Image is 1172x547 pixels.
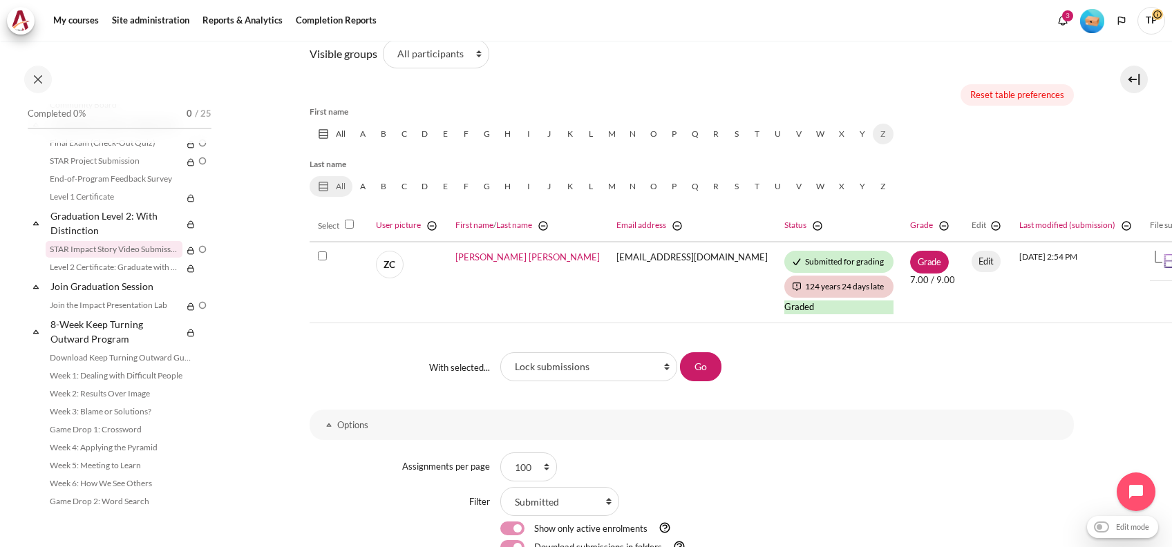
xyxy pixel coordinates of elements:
a: Download Keep Turning Outward Guide [46,349,196,366]
th: / [447,211,608,242]
a: I [518,124,539,144]
td: [EMAIL_ADDRESS][DOMAIN_NAME] [608,242,776,323]
td: [DATE] 2:54 PM [1011,242,1142,323]
input: Go [680,352,721,381]
a: A [352,124,373,144]
img: Architeck [11,10,30,31]
img: To do [196,155,209,167]
div: 124 years 24 days late [784,276,894,298]
a: H [498,176,518,197]
h3: Options [337,419,1046,431]
label: Filter [469,496,490,507]
a: Week 5: Meeting to Learn [46,457,196,474]
a: W [809,124,831,144]
a: Graduation Level 2: With Distinction [48,207,182,240]
a: N [623,124,643,144]
a: C [394,124,415,144]
a: Level #1 [1075,8,1110,33]
img: To do [196,243,209,256]
div: Graded [784,300,894,314]
a: E [435,124,456,144]
a: E [435,176,456,197]
img: To do [196,299,209,311]
a: M [601,176,623,197]
a: Grade [910,251,949,273]
span: ZC [376,251,404,278]
a: Help [656,521,674,534]
a: User picture [376,220,421,230]
a: P [664,176,685,197]
a: F [456,176,477,197]
a: Grade [910,220,933,230]
span: / 25 [195,107,211,121]
img: Level #1 [1080,9,1104,33]
div: Level #1 [1080,8,1104,33]
a: X [831,176,852,197]
a: Week 2: Results Over Image [46,385,196,402]
a: Hide Email address [668,219,684,233]
img: switch_minus [1119,219,1133,233]
a: Level 2 Certificate: Graduate with Distinction [46,259,182,276]
a: T [747,176,768,197]
a: Status [784,220,806,230]
a: X [831,124,852,144]
a: W [809,176,831,197]
a: T [747,124,768,144]
span: Collapse [29,280,43,294]
span: TP [1137,7,1165,35]
a: User menu [1137,7,1165,35]
a: O [643,176,664,197]
a: Site administration [107,7,194,35]
a: Q [685,176,706,197]
a: J [539,124,560,144]
a: Week 4: Applying the Pyramid [46,439,196,456]
a: Hide User picture [422,219,439,233]
img: switch_minus [937,219,951,233]
a: R [706,176,726,197]
img: switch_minus [536,219,550,233]
a: A [352,176,373,197]
a: Q [685,124,706,144]
a: STAR Impact Story Video Submission [46,241,182,258]
img: switch_minus [811,219,824,233]
a: ZC [376,251,409,278]
a: B [373,124,394,144]
a: M [601,124,623,144]
a: G [477,176,498,197]
th: Edit [963,211,1011,242]
div: Show notification window with 3 new notifications [1052,10,1073,31]
div: Submitted for grading [784,251,894,273]
a: Y [852,176,873,197]
a: Hide Grade [934,219,951,233]
a: Join Graduation Session [48,277,196,296]
button: Languages [1111,10,1132,31]
a: Reset table preferences [961,84,1074,106]
a: 8-Week Keep Turning Outward Program [48,315,182,348]
a: All [310,124,352,144]
a: Email address [616,220,666,230]
a: Week 6: How We See Others [46,475,196,492]
a: H [498,124,518,144]
a: K [560,176,580,197]
img: switch_minus [670,219,684,233]
label: Show only active enrolments [534,521,681,536]
a: L [580,124,601,144]
a: S [726,176,747,197]
a: Completion Reports [291,7,381,35]
a: Level 1 Certificate [46,189,182,205]
a: Last modified (submission) [1019,220,1115,230]
a: N [623,176,643,197]
span: Collapse [29,216,43,230]
h5: First name [310,106,1074,118]
a: U [768,176,788,197]
a: Hide Edit [986,219,1003,233]
a: End-of-Program Feedback Survey [46,171,196,187]
label: Visible groups [310,46,377,62]
span: Collapse [29,325,43,338]
a: P [664,124,685,144]
a: V [788,124,809,144]
a: V [788,176,809,197]
a: Edit [972,251,1001,271]
a: All [310,176,352,197]
a: G [477,124,498,144]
